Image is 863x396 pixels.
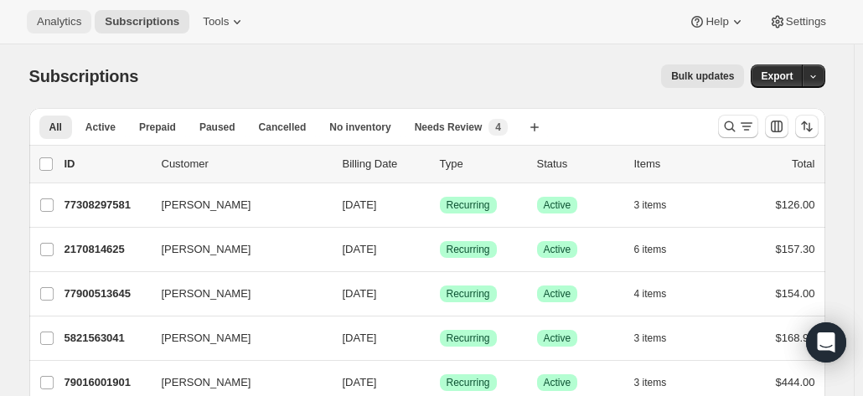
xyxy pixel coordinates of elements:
span: $168.95 [776,332,815,344]
span: Recurring [447,332,490,345]
span: [PERSON_NAME] [162,197,251,213]
div: Items [634,156,718,172]
button: Settings [759,10,836,33]
p: 77308297581 [65,197,148,213]
span: 3 items [634,376,667,389]
button: Bulk updates [661,64,744,88]
span: [DATE] [343,243,377,255]
button: 3 items [634,371,685,394]
span: Analytics [37,15,81,28]
button: [PERSON_NAME] [152,369,319,396]
p: Billing Date [343,156,426,172]
span: $444.00 [776,376,815,388]
span: Recurring [447,243,490,256]
span: [DATE] [343,198,377,211]
span: [DATE] [343,287,377,300]
button: Sort the results [795,115,819,138]
div: 5821563041[PERSON_NAME][DATE]SuccessRecurringSuccessActive3 items$168.95 [65,327,815,350]
p: 77900513645 [65,285,148,302]
span: Recurring [447,287,490,301]
span: Active [544,332,571,345]
span: Paused [199,121,235,134]
button: Create new view [521,116,548,139]
p: ID [65,156,148,172]
div: 2170814625[PERSON_NAME][DATE]SuccessRecurringSuccessActive6 items$157.30 [65,238,815,261]
span: No inventory [329,121,390,134]
button: Help [679,10,755,33]
button: [PERSON_NAME] [152,236,319,263]
p: 79016001901 [65,374,148,391]
span: Bulk updates [671,69,734,83]
p: Status [537,156,621,172]
div: Open Intercom Messenger [806,322,846,363]
span: 4 items [634,287,667,301]
span: Subscriptions [29,67,139,85]
span: [PERSON_NAME] [162,374,251,391]
button: Tools [193,10,256,33]
span: Help [705,15,728,28]
span: Needs Review [415,121,483,134]
div: 77900513645[PERSON_NAME][DATE]SuccessRecurringSuccessActive4 items$154.00 [65,282,815,306]
button: 3 items [634,327,685,350]
button: [PERSON_NAME] [152,192,319,219]
span: Settings [786,15,826,28]
button: Subscriptions [95,10,189,33]
p: 2170814625 [65,241,148,258]
span: Active [544,198,571,212]
button: 4 items [634,282,685,306]
span: Cancelled [259,121,307,134]
span: $157.30 [776,243,815,255]
div: 79016001901[PERSON_NAME][DATE]SuccessRecurringSuccessActive3 items$444.00 [65,371,815,394]
div: 77308297581[PERSON_NAME][DATE]SuccessRecurringSuccessActive3 items$126.00 [65,193,815,217]
span: [PERSON_NAME] [162,241,251,258]
span: $126.00 [776,198,815,211]
button: Export [751,64,803,88]
span: All [49,121,62,134]
span: 3 items [634,332,667,345]
p: Customer [162,156,329,172]
span: Active [544,287,571,301]
button: Analytics [27,10,91,33]
span: Subscriptions [105,15,179,28]
p: Total [792,156,814,172]
div: IDCustomerBilling DateTypeStatusItemsTotal [65,156,815,172]
span: [DATE] [343,376,377,388]
span: Recurring [447,376,490,389]
p: 5821563041 [65,330,148,347]
span: [DATE] [343,332,377,344]
span: [PERSON_NAME] [162,330,251,347]
button: 3 items [634,193,685,217]
span: 3 items [634,198,667,212]
span: 6 items [634,243,667,256]
button: [PERSON_NAME] [152,280,319,307]
button: Customize table column order and visibility [765,115,788,138]
div: Type [440,156,524,172]
span: $154.00 [776,287,815,300]
span: 4 [495,121,501,134]
span: Recurring [447,198,490,212]
button: [PERSON_NAME] [152,325,319,352]
span: Export [761,69,793,83]
span: Prepaid [139,121,176,134]
span: Tools [203,15,229,28]
button: 6 items [634,238,685,261]
span: [PERSON_NAME] [162,285,251,302]
span: Active [544,376,571,389]
span: Active [85,121,116,134]
button: Search and filter results [718,115,758,138]
span: Active [544,243,571,256]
